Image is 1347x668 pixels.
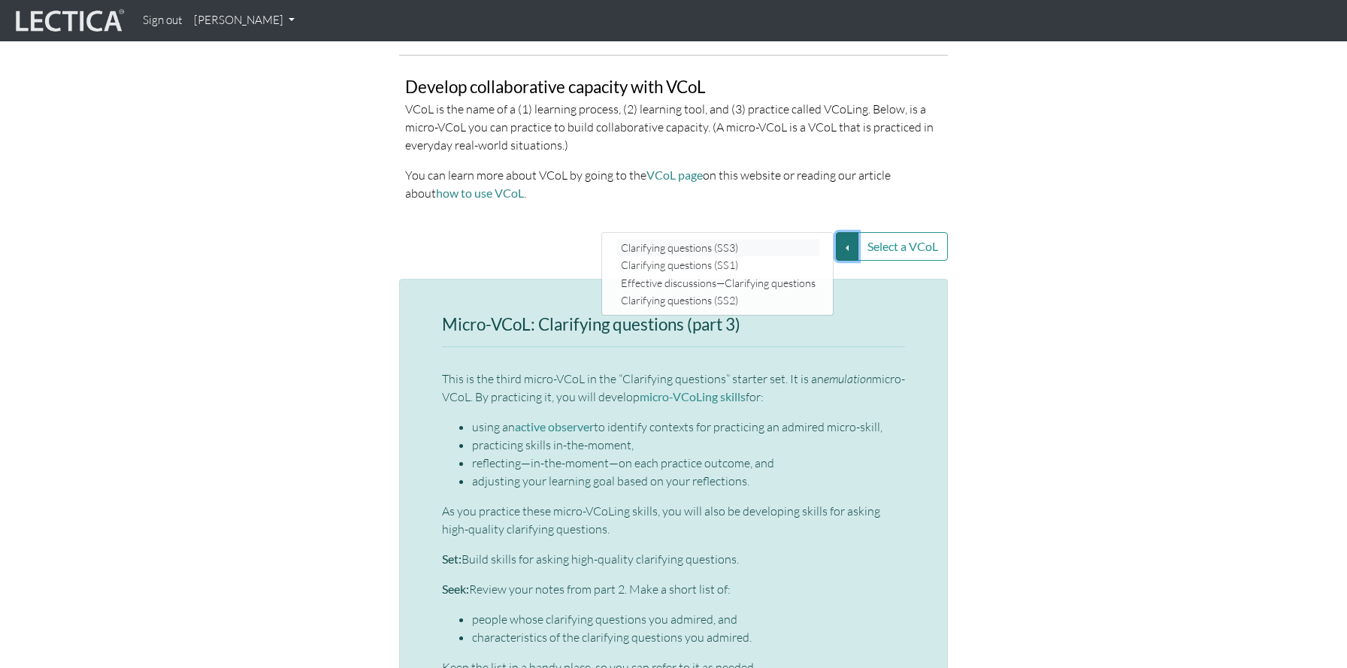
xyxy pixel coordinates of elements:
[12,7,125,35] img: lecticalive
[472,628,905,646] li: characteristics of the clarifying questions you admired.
[405,100,942,154] p: VCoL is the name of a (1) learning process, (2) learning tool, and (3) practice called VCoLing. B...
[472,436,905,454] li: practicing skills in-the-moment,
[617,256,819,274] a: Clarifying questions (SS1)
[405,78,942,97] h3: Develop collaborative capacity with VCoL
[442,580,905,598] p: Review your notes from part 2. Make a short list of:
[617,274,819,292] a: Effective discussions—Clarifying questions
[617,239,819,256] a: Clarifying questions (SS3)
[617,292,819,309] a: Clarifying questions (SS2)
[188,6,301,35] a: [PERSON_NAME]
[646,168,703,182] a: VCoL page
[405,166,942,202] p: You can learn more about VCoL by going to the on this website or reading our article about .
[442,370,905,406] p: This is the third micro-VCoL in the “Clarifying questions” starter set. It is an micro-VCoL. By p...
[472,472,905,490] li: adjusting your learning goal based on your reflections.
[515,419,594,434] a: active observer
[472,454,905,472] li: reflecting—in-the-moment—on each practice outcome, and
[137,6,188,35] a: Sign out
[640,389,746,404] a: micro-VCoLing skills
[472,418,905,436] li: using an to identify contexts for practicing an admired micro-skill,
[442,550,905,568] p: Build skills for asking high-quality clarifying questions.
[824,371,872,386] em: emulation
[442,502,905,538] p: As you practice these micro-VCoLing skills, you will also be developing skills for asking high-qu...
[472,610,905,628] li: people whose clarifying questions you admired, and
[858,232,948,261] button: Select a VCoL
[442,582,469,596] b: Seek:
[436,186,524,200] a: how to use VCoL
[442,316,905,334] h3: Micro-VCoL: Clarifying questions (part 3)
[442,552,462,566] b: Set:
